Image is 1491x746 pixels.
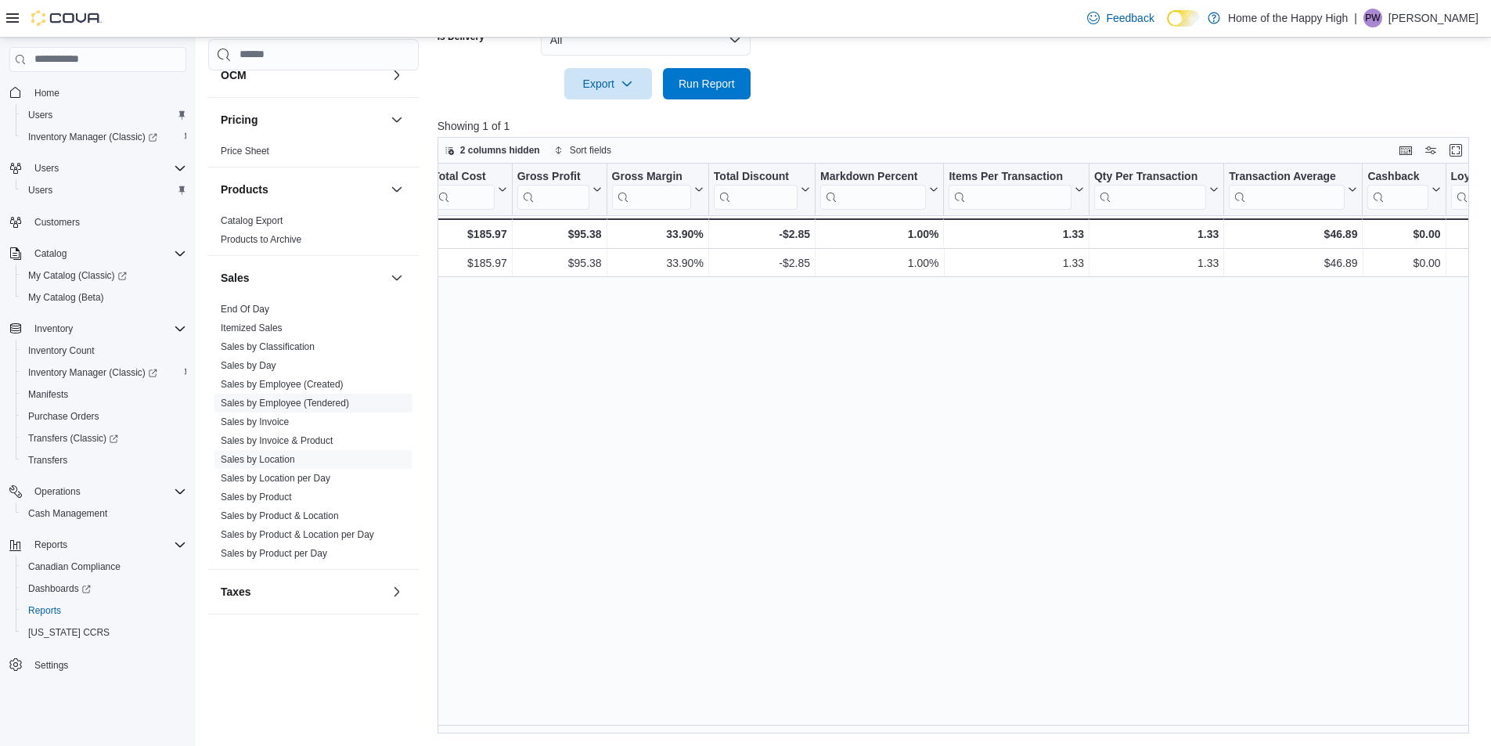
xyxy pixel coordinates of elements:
[28,582,91,595] span: Dashboards
[221,378,344,391] span: Sales by Employee (Created)
[1228,9,1348,27] p: Home of the Happy High
[221,547,327,560] span: Sales by Product per Day
[949,169,1084,209] button: Items Per Transaction
[28,159,65,178] button: Users
[221,182,268,197] h3: Products
[221,112,384,128] button: Pricing
[28,482,87,501] button: Operations
[1363,9,1382,27] div: Paige Wachter
[221,233,301,246] span: Products to Archive
[221,303,269,315] span: End Of Day
[28,212,186,232] span: Customers
[221,434,333,447] span: Sales by Invoice & Product
[949,169,1071,209] div: Items Per Transaction
[221,270,384,286] button: Sales
[438,118,1480,134] p: Showing 1 of 1
[387,66,406,85] button: OCM
[208,211,419,255] div: Products
[22,181,186,200] span: Users
[611,169,690,209] div: Gross Margin
[22,341,101,360] a: Inventory Count
[22,106,186,124] span: Users
[28,244,186,263] span: Catalog
[16,578,193,600] a: Dashboards
[221,416,289,427] a: Sales by Invoice
[1367,169,1428,209] div: Cashback
[3,211,193,233] button: Customers
[28,269,127,282] span: My Catalog (Classic)
[22,451,74,470] a: Transfers
[208,142,419,167] div: Pricing
[387,180,406,199] button: Products
[221,510,339,521] a: Sales by Product & Location
[28,131,157,143] span: Inventory Manager (Classic)
[28,482,186,501] span: Operations
[22,288,110,307] a: My Catalog (Beta)
[16,265,193,287] a: My Catalog (Classic)
[28,159,186,178] span: Users
[22,128,164,146] a: Inventory Manager (Classic)
[22,288,186,307] span: My Catalog (Beta)
[34,162,59,175] span: Users
[714,169,798,184] div: Total Discount
[517,254,602,272] div: $95.38
[3,534,193,556] button: Reports
[1354,9,1357,27] p: |
[16,384,193,405] button: Manifests
[1229,169,1357,209] button: Transaction Average
[433,169,494,184] div: Total Cost
[221,492,292,503] a: Sales by Product
[16,340,193,362] button: Inventory Count
[1365,9,1380,27] span: PW
[564,68,652,99] button: Export
[208,300,419,569] div: Sales
[221,146,269,157] a: Price Sheet
[16,503,193,524] button: Cash Management
[221,491,292,503] span: Sales by Product
[22,385,74,404] a: Manifests
[22,266,133,285] a: My Catalog (Classic)
[22,429,124,448] a: Transfers (Classic)
[221,473,330,484] a: Sales by Location per Day
[22,451,186,470] span: Transfers
[16,600,193,622] button: Reports
[28,388,68,401] span: Manifests
[1229,254,1357,272] div: $46.89
[714,169,810,209] button: Total Discount
[3,653,193,676] button: Settings
[820,169,926,209] div: Markdown Percent
[28,213,86,232] a: Customers
[949,169,1071,184] div: Items Per Transaction
[1094,225,1219,243] div: 1.33
[820,254,938,272] div: 1.00%
[28,319,186,338] span: Inventory
[1229,225,1357,243] div: $46.89
[1367,254,1440,272] div: $0.00
[221,584,251,600] h3: Taxes
[438,141,546,160] button: 2 columns hidden
[28,84,66,103] a: Home
[22,363,186,382] span: Inventory Manager (Classic)
[3,243,193,265] button: Catalog
[221,397,349,409] span: Sales by Employee (Tendered)
[3,157,193,179] button: Users
[22,385,186,404] span: Manifests
[611,169,703,209] button: Gross Margin
[22,363,164,382] a: Inventory Manager (Classic)
[460,144,540,157] span: 2 columns hidden
[22,601,67,620] a: Reports
[433,225,506,243] div: $185.97
[221,214,283,227] span: Catalog Export
[9,75,186,717] nav: Complex example
[1367,225,1440,243] div: $0.00
[221,270,250,286] h3: Sales
[1446,141,1465,160] button: Enter fullscreen
[1367,169,1428,184] div: Cashback
[714,225,810,243] div: -$2.85
[679,76,735,92] span: Run Report
[22,106,59,124] a: Users
[1094,169,1206,209] div: Qty Per Transaction
[31,10,102,26] img: Cova
[22,266,186,285] span: My Catalog (Classic)
[221,472,330,485] span: Sales by Location per Day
